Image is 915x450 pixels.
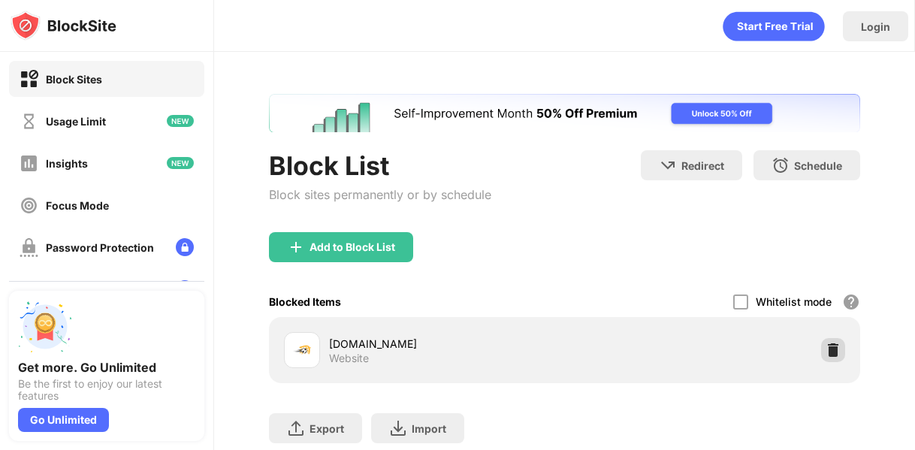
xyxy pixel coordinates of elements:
img: block-on.svg [20,70,38,89]
div: Get more. Go Unlimited [18,360,195,375]
iframe: Banner [269,94,860,132]
img: lock-menu.svg [176,280,194,298]
div: Block sites permanently or by schedule [269,187,491,202]
img: lock-menu.svg [176,238,194,256]
div: Be the first to enjoy our latest features [18,378,195,402]
img: new-icon.svg [167,115,194,127]
div: Whitelist mode [756,295,832,308]
div: Website [329,352,369,365]
div: Redirect [681,159,724,172]
div: Go Unlimited [18,408,109,432]
div: Password Protection [46,241,154,254]
div: animation [723,11,825,41]
div: Block Sites [46,73,102,86]
img: logo-blocksite.svg [11,11,116,41]
div: Add to Block List [310,241,395,253]
img: insights-off.svg [20,154,38,173]
img: focus-off.svg [20,196,38,215]
div: Schedule [794,159,842,172]
img: customize-block-page-off.svg [20,280,38,299]
div: Focus Mode [46,199,109,212]
div: Import [412,422,446,435]
div: [DOMAIN_NAME] [329,336,564,352]
div: Insights [46,157,88,170]
img: new-icon.svg [167,157,194,169]
img: password-protection-off.svg [20,238,38,257]
img: push-unlimited.svg [18,300,72,354]
div: Block List [269,150,491,181]
div: Blocked Items [269,295,341,308]
div: Export [310,422,344,435]
img: favicons [293,341,311,359]
img: time-usage-off.svg [20,112,38,131]
div: Login [861,20,890,33]
div: Usage Limit [46,115,106,128]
